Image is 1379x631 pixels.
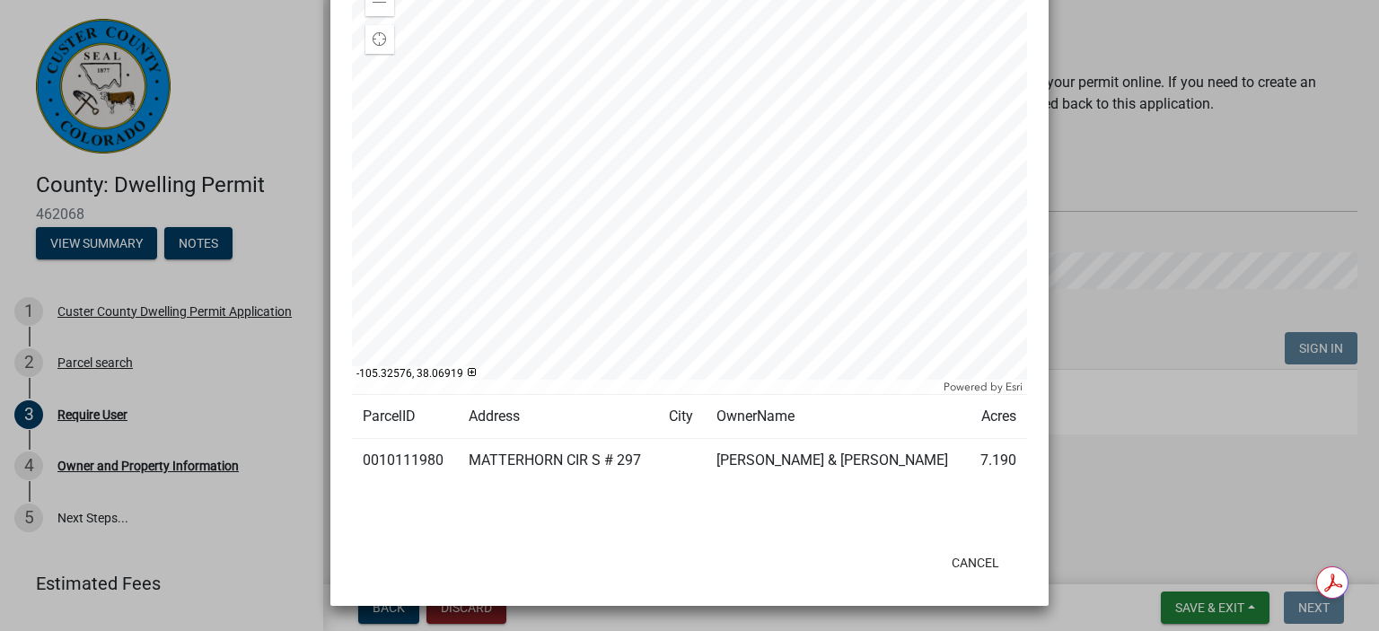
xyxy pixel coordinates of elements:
[1006,381,1023,393] a: Esri
[352,439,458,483] td: 0010111980
[706,439,968,483] td: [PERSON_NAME] & [PERSON_NAME]
[458,439,658,483] td: MATTERHORN CIR S # 297
[968,395,1027,439] td: Acres
[968,439,1027,483] td: 7.190
[939,380,1027,394] div: Powered by
[365,25,394,54] div: Find my location
[658,395,706,439] td: City
[937,547,1014,579] button: Cancel
[706,395,968,439] td: OwnerName
[352,395,458,439] td: ParcelID
[458,395,658,439] td: Address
